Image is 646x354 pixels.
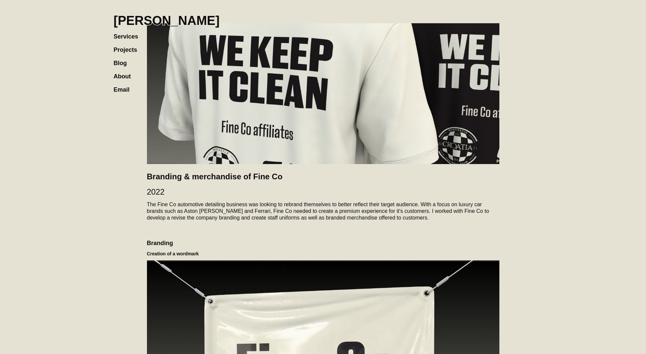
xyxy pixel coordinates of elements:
a: Projects [114,40,144,53]
a: About [114,66,138,80]
a: home [114,7,220,28]
a: Blog [114,53,134,66]
h2: Branding & merchandise of Fine Co [147,171,499,183]
h1: [PERSON_NAME] [114,13,220,28]
h2: 2022 [147,186,499,198]
a: Email [114,80,136,93]
h5: Creation of a wordmark [147,250,499,257]
a: Services [114,27,145,40]
h4: Branding [147,231,499,247]
p: The Fine Co automotive detailing business was looking to rebrand themselves to better reflect the... [147,201,499,228]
